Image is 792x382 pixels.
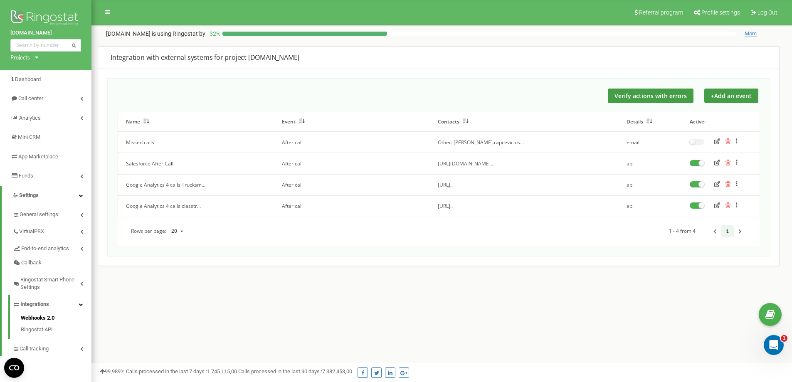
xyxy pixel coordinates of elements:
button: Contacts [438,118,469,125]
span: Ringostat Smart Phone Settings [20,276,80,291]
a: General settings [12,205,91,222]
a: VirtualPBX [12,222,91,239]
span: Calls processed in the last 7 days : [126,368,237,375]
u: 7 382 453,00 [322,368,352,375]
button: Details [627,118,652,125]
td: After call [274,195,429,217]
td: api [618,174,681,195]
img: Ringostat logo [10,8,81,29]
span: Profile settings [701,9,740,16]
td: After call [274,153,429,174]
div: 20 [171,229,177,234]
span: End-to-end analytics [21,245,69,253]
a: 1 [721,225,734,237]
span: [URL].. [438,181,453,188]
a: [DOMAIN_NAME] [10,29,81,37]
div: Pagination Navigation [709,225,746,237]
span: [URL].. [438,202,453,209]
span: Callback [21,259,42,267]
span: Integrations [20,301,49,308]
td: Missed calls [118,132,274,153]
span: Other: [PERSON_NAME].rapcevicius... [438,139,524,146]
span: Calls processed in the last 30 days : [238,368,352,375]
span: Mini CRM [18,134,40,140]
span: 1 [781,335,787,342]
a: End-to-end analytics [12,239,91,256]
span: Google Analytics 4 calls classtr... [126,202,201,209]
span: More [745,30,757,37]
span: General settings [20,211,58,219]
td: Salesforce After Call [118,153,274,174]
span: Settings [19,192,39,198]
span: 99,989% [100,368,125,375]
div: Rows per page: [131,225,188,238]
div: Projects [10,54,30,62]
a: Ringostat Smart Phone Settings [12,270,91,295]
button: +Add an event [704,89,758,103]
input: Search by number [10,39,81,52]
button: Verify actions with errors [608,89,693,103]
span: is using Ringostat by [152,30,205,37]
span: Call center [18,95,43,101]
div: 1 - 4 from 4 [669,225,746,237]
span: Funds [19,173,33,179]
td: api [618,153,681,174]
span: VirtualPBX [19,228,44,236]
p: 32 % [205,30,222,38]
td: api [618,195,681,217]
a: Webhooks 2.0 [21,314,91,324]
a: Ringostat API [21,324,91,334]
span: Call tracking [20,345,49,353]
a: Callback [12,256,91,270]
iframe: Intercom live chat [764,335,784,355]
td: After call [274,174,429,195]
button: Open CMP widget [4,358,24,378]
button: Active: [690,118,706,125]
p: [DOMAIN_NAME] [106,30,205,38]
span: Dashboard [15,76,41,82]
span: Referral program [639,9,683,16]
button: Event [282,118,305,125]
span: [URL][DOMAIN_NAME].. [438,160,493,167]
td: After call [274,132,429,153]
div: Integration with external systems for project [DOMAIN_NAME] [111,53,767,62]
span: Analytics [19,115,41,121]
td: email [618,132,681,153]
a: Call tracking [12,339,91,356]
button: Name [126,118,149,125]
span: Log Out [757,9,777,16]
u: 1 745 115,00 [207,368,237,375]
span: Google Analytics 4 calls Trucksm... [126,181,205,188]
span: App Marketplace [18,153,58,160]
a: Settings [2,186,91,205]
a: Integrations [12,295,91,312]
